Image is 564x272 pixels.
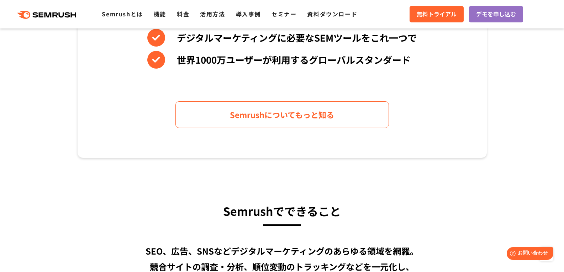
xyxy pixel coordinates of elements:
a: 無料トライアル [410,6,464,22]
h3: Semrushでできること [78,201,487,220]
iframe: Help widget launcher [501,244,556,264]
span: デモを申し込む [476,10,516,19]
a: Semrushとは [102,10,143,18]
a: 機能 [154,10,166,18]
a: 料金 [177,10,189,18]
a: Semrushについてもっと知る [175,101,389,128]
a: 資料ダウンロード [307,10,357,18]
li: 世界1000万ユーザーが利用するグローバルスタンダード [147,51,417,69]
a: 導入事例 [236,10,261,18]
li: デジタルマーケティングに必要なSEMツールをこれ一つで [147,29,417,47]
a: デモを申し込む [469,6,523,22]
a: 活用方法 [200,10,225,18]
a: セミナー [272,10,296,18]
span: Semrushについてもっと知る [230,108,334,121]
span: 無料トライアル [417,10,457,19]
